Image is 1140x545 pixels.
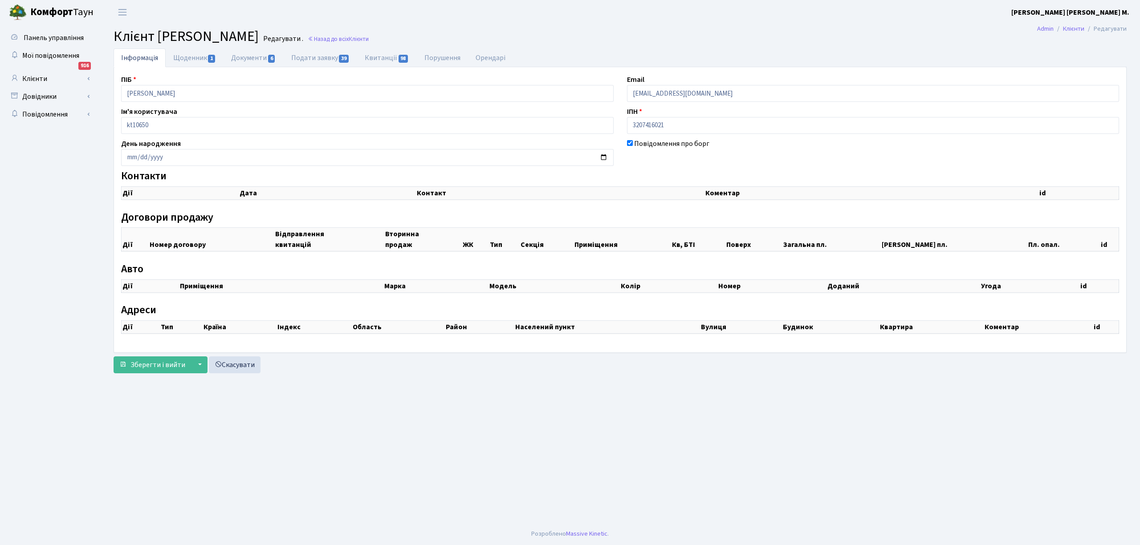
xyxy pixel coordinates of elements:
label: Email [627,74,644,85]
li: Редагувати [1084,24,1127,34]
a: Клієнти [1063,24,1084,33]
th: Відправлення квитанцій [274,228,384,251]
th: Модель [489,279,620,292]
a: Подати заявку [284,48,357,67]
th: Країна [203,321,277,334]
th: Дії [122,321,160,334]
a: Орендарі [468,48,513,67]
th: Індекс [277,321,352,334]
th: Пл. опал. [1027,228,1100,251]
th: Секція [520,228,574,251]
th: id [1100,228,1119,251]
label: Контакти [121,170,167,183]
th: Дії [122,228,149,251]
span: Зберегти і вийти [130,360,185,370]
th: id [1093,321,1119,334]
th: Населений пункт [514,321,700,334]
th: Дії [122,279,179,292]
th: Угода [980,279,1079,292]
th: id [1079,279,1119,292]
a: Admin [1037,24,1054,33]
a: Клієнти [4,70,94,88]
a: Massive Kinetic [566,529,607,538]
th: Область [352,321,444,334]
label: ПІБ [121,74,136,85]
span: 1 [208,55,215,63]
th: Будинок [782,321,879,334]
th: ЖК [462,228,489,251]
b: Комфорт [30,5,73,19]
th: Приміщення [179,279,383,292]
th: Номер договору [149,228,274,251]
a: Скасувати [209,356,261,373]
nav: breadcrumb [1024,20,1140,38]
small: Редагувати . [261,35,303,43]
label: Ім'я користувача [121,106,177,117]
label: Авто [121,263,143,276]
th: Коментар [984,321,1093,334]
th: Колір [620,279,717,292]
span: 98 [399,55,408,63]
th: [PERSON_NAME] пл. [881,228,1028,251]
button: Зберегти і вийти [114,356,191,373]
a: Панель управління [4,29,94,47]
label: Повідомлення про борг [634,138,709,149]
img: logo.png [9,4,27,21]
span: 6 [268,55,275,63]
span: Мої повідомлення [22,51,79,61]
th: Кв, БТІ [671,228,725,251]
a: Інформація [114,48,166,67]
label: День народження [121,138,181,149]
th: Дії [122,186,239,199]
th: Тип [489,228,520,251]
span: Панель управління [24,33,84,43]
a: [PERSON_NAME] [PERSON_NAME] М. [1011,7,1129,18]
span: Клієнт [PERSON_NAME] [114,26,259,47]
th: id [1038,186,1119,199]
th: Коментар [704,186,1038,199]
label: ІПН [627,106,642,117]
th: Приміщення [574,228,671,251]
a: Назад до всіхКлієнти [308,35,369,43]
b: [PERSON_NAME] [PERSON_NAME] М. [1011,8,1129,17]
button: Переключити навігацію [111,5,134,20]
a: Порушення [417,48,468,67]
th: Поверх [725,228,782,251]
th: Загальна пл. [782,228,881,251]
a: Щоденник [166,48,224,67]
a: Повідомлення [4,105,94,123]
th: Доданий [826,279,980,292]
th: Квартира [879,321,984,334]
div: Розроблено . [531,529,609,539]
th: Тип [160,321,203,334]
span: Клієнти [349,35,369,43]
a: Довідники [4,88,94,105]
a: Квитанції [357,48,416,67]
th: Марка [383,279,489,292]
span: 39 [339,55,349,63]
label: Договори продажу [121,211,213,224]
a: Мої повідомлення916 [4,47,94,65]
a: Документи [224,48,283,67]
span: Таун [30,5,94,20]
th: Контакт [416,186,704,199]
div: 916 [78,62,91,70]
th: Вторинна продаж [384,228,461,251]
th: Дата [239,186,416,199]
th: Номер [717,279,826,292]
label: Адреси [121,304,156,317]
th: Район [445,321,515,334]
th: Вулиця [700,321,782,334]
